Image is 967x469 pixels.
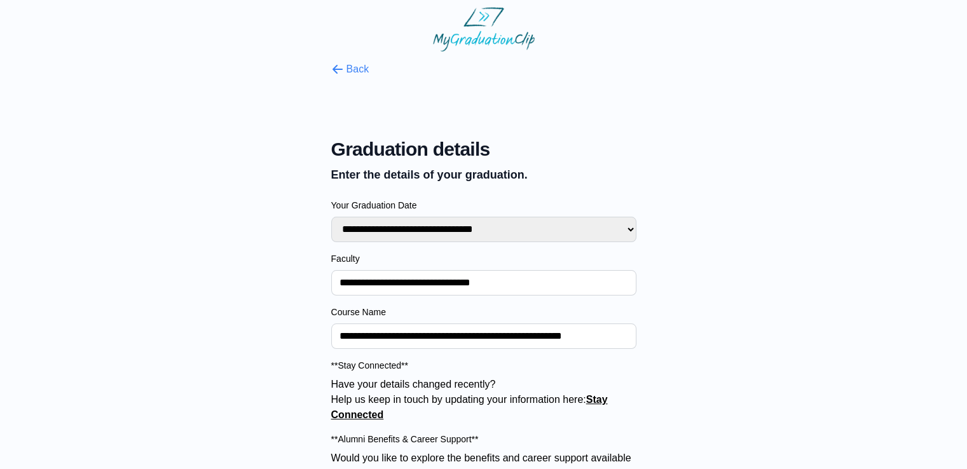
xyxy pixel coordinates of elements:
button: Back [331,62,369,77]
p: Enter the details of your graduation. [331,166,636,184]
p: Have your details changed recently? Help us keep in touch by updating your information here: [331,377,636,423]
img: MyGraduationClip [433,7,535,51]
label: **Alumni Benefits & Career Support** [331,433,636,445]
label: Faculty [331,252,636,265]
span: Graduation details [331,138,636,161]
a: Stay Connected [331,394,608,420]
label: Your Graduation Date [331,199,636,212]
label: Course Name [331,306,636,318]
